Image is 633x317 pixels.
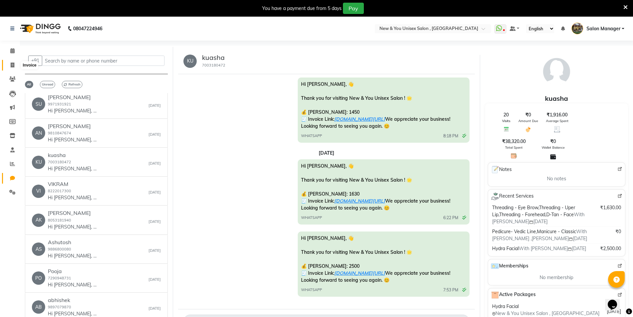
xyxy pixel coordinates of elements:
span: Total Spent [505,145,523,150]
p: Hi [PERSON_NAME], 👋 Thank you for visiting New & You Unisex Salon ! 🌟 💰 [PERSON_NAME]: 350 🧾 Invo... [48,136,98,143]
span: Amount Due [518,118,538,123]
div: SU [32,97,45,111]
p: Hi [PERSON_NAME], 👋 Thank you for visiting New & You Unisex Salon ! 🌟 💰 [PERSON_NAME]: 450 🧾 Invo... [48,194,98,201]
a: [DOMAIN_NAME][URL] [334,116,385,122]
span: Recent Services [491,192,534,200]
div: AB [32,300,45,314]
div: VI [32,185,45,198]
span: ₹0 [615,228,621,235]
span: ₹38,320.00 [502,138,526,145]
span: No notes [547,175,566,182]
div: AS [32,242,45,256]
p: Hi [PERSON_NAME], 👋 Thank you for visiting New & You Unisex Salon ! 🌟 💰 [PERSON_NAME]: 1000 🧾 Inv... [48,281,98,288]
small: [DATE] [149,248,161,253]
span: Visits [502,118,510,123]
span: WHATSAPP [301,215,322,221]
p: Hi [PERSON_NAME], 👋 Thank you for visiting New & You Unisex Salon ! 🌟 💰 [PERSON_NAME]: 2500 🧾 Inv... [48,165,98,172]
small: 9897079870 [48,305,71,309]
div: kuasha [485,93,628,103]
h6: [PERSON_NAME] [48,123,98,129]
small: [DATE] [149,219,161,225]
small: 7003180472 [48,160,71,164]
strong: [DATE] [319,150,334,156]
div: AN [32,126,45,140]
h6: abhishek [48,297,98,303]
h6: VIKRAM [48,181,98,187]
span: No membership [540,274,573,281]
span: 8:18 PM [443,133,458,139]
span: Hydra Facial [492,245,519,251]
small: [DATE] [149,190,161,195]
span: All [25,81,33,88]
h6: kuasha [48,152,98,158]
strong: [DATE] [319,68,334,74]
img: Average Spent Icon [554,126,560,132]
span: Threading - Eye Brow,Threading - Uper Lip,Threading - Forehead,D-Tan - Face [492,205,575,218]
span: ₹0 [525,111,531,118]
small: 9971931921 [48,102,71,106]
small: 7003180472 [202,63,225,68]
h6: [PERSON_NAME] [48,210,98,216]
span: Hi [PERSON_NAME], 👋 Thank you for visiting New & You Unisex Salon ! 🌟 💰 [PERSON_NAME]: 1630 🧾 Inv... [301,163,450,211]
span: With [PERSON_NAME] [DATE] [519,245,586,251]
small: 8222017300 [48,189,71,193]
span: Active Packages [491,291,536,299]
span: Unread [40,81,55,88]
small: [DATE] [149,306,161,311]
b: 08047224946 [73,19,102,38]
small: [DATE] [149,277,161,282]
div: AK [32,214,45,227]
span: Hydra Facial [492,303,519,310]
small: [DATE] [149,161,161,166]
span: Notes [491,165,512,174]
div: KU [183,55,197,68]
div: You have a payment due from 5 days [262,5,342,12]
span: Salon Manager [586,25,620,32]
small: 7290948731 [48,276,71,280]
a: [DOMAIN_NAME][URL] [334,198,385,204]
span: Memberships [491,262,528,270]
small: 9810847674 [48,131,71,135]
span: WHATSAPP [301,287,322,293]
span: Pedicure- Vedic Line,Manicure - Classic [492,229,576,235]
button: Pay [343,3,364,14]
small: 9886800080 [48,247,71,251]
span: Hi [PERSON_NAME], 👋 Thank you for visiting New & You Unisex Salon ! 🌟 💰 [PERSON_NAME]: 1450 🧾 Inv... [301,81,450,129]
span: Hi [PERSON_NAME], 👋 Thank you for visiting New & You Unisex Salon ! 🌟 💰 [PERSON_NAME]: 2500 🧾 Inv... [301,235,450,283]
h6: Ashutosh [48,239,98,245]
img: Amount Due Icon [525,126,531,133]
h5: kuasha [202,54,225,62]
div: KU [32,156,45,169]
span: Refresh [62,81,82,88]
div: PO [32,271,45,285]
p: Hi [PERSON_NAME], 👋 Thank you for visiting New & You Unisex Salon ! 🌟 💰 [PERSON_NAME]: 350 🧾 Invo... [48,107,98,114]
span: Average Spent [546,118,569,123]
p: Hi [PERSON_NAME], 👋 Thank you for visiting New & You Unisex Salon ! 🌟 💰 [PERSON_NAME]: 100 🧾 Invo... [48,224,98,231]
div: Invoice [21,61,38,69]
iframe: chat widget [605,290,626,310]
span: Wallet Balance [542,145,565,150]
span: 20 [503,111,509,118]
p: Hi [PERSON_NAME], 👋 Thank you for visiting New & You Unisex Salon ! 🌟 💰 [PERSON_NAME]: 250 🧾 Invo... [48,252,98,259]
img: Total Spent Icon [511,153,517,159]
span: ₹2,500.00 [600,245,621,252]
small: 8053181940 [48,218,71,223]
a: [DOMAIN_NAME][URL] [334,270,385,276]
span: ₹1,630.00 [600,204,621,211]
img: Salon Manager [572,23,583,34]
span: 7:53 PM [443,287,458,293]
span: ₹0 [550,138,556,145]
span: [DATE] [607,308,621,315]
img: avatar [540,55,573,88]
small: [DATE] [149,132,161,137]
input: Search by name or phone number [42,56,164,66]
h6: [PERSON_NAME] [48,94,98,100]
small: [DATE] [149,103,161,108]
img: logo [17,19,62,38]
span: ₹1,916.00 [547,111,568,118]
h6: Pooja [48,268,98,274]
span: 6:22 PM [443,215,458,221]
span: New & You Unisex Salon , [GEOGRAPHIC_DATA] [492,310,599,317]
span: WHATSAPP [301,133,322,139]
